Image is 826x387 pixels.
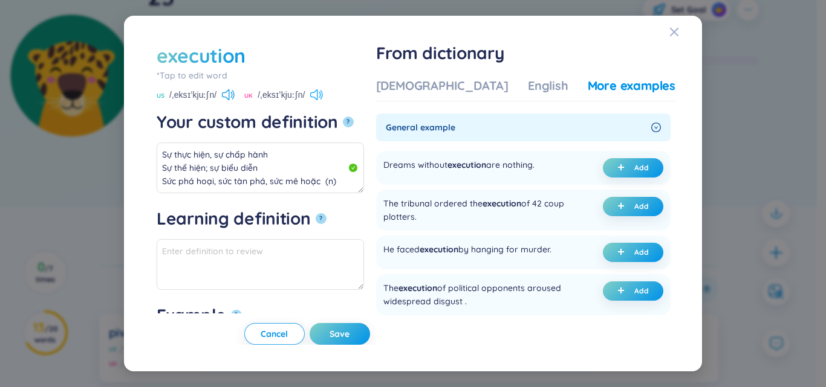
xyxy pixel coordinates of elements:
span: execution [447,159,486,170]
span: Add [634,248,649,257]
button: Close [669,16,702,48]
span: US [157,91,164,101]
textarea: Sự thực hiện, sự chấp hành Sự thể hiện; sự biểu diễn Sức phá hoại, sức tàn phá, sức mê hoặc (n) [157,142,364,193]
span: execution [420,244,458,255]
div: Your custom definition [157,111,338,133]
button: plusAdd [603,281,663,301]
span: /ˌeksɪˈkjuːʃn/ [169,88,216,101]
button: plusAdd [603,243,663,262]
div: *Tap to edit word [157,69,364,82]
span: Add [634,286,649,296]
h1: From dictionary [376,42,675,64]
div: The tribunal ordered the of 42 coup plotters. [383,197,582,223]
div: English [528,77,568,94]
span: Save [330,328,350,340]
button: Cancel [244,323,305,345]
div: General example [376,114,671,141]
span: plus [617,164,629,172]
span: UK [244,91,253,101]
div: Example [157,304,226,326]
span: Cancel [261,328,288,340]
span: plus [617,202,629,211]
button: Save [310,323,370,345]
span: General example [386,121,646,134]
div: The of political opponents aroused widespread disgust . [383,281,582,308]
span: plus [617,248,629,257]
button: plusAdd [603,158,663,178]
button: Learning definition [316,213,327,224]
button: Example [231,310,242,321]
div: More examples [588,77,675,94]
div: Learning definition [157,208,311,229]
button: plusAdd [603,197,663,216]
div: execution [157,42,246,69]
span: /ˌeksɪˈkjuːʃn/ [258,88,305,101]
span: Add [634,202,649,211]
span: Add [634,163,649,173]
span: right-circle [651,123,661,132]
button: Your custom definition [343,117,354,127]
span: plus [617,287,629,295]
div: He faced by hanging for murder. [383,243,551,262]
span: execution [483,198,521,209]
div: [DEMOGRAPHIC_DATA] [376,77,509,94]
span: execution [398,283,437,293]
div: Dreams without are nothing. [383,158,535,178]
